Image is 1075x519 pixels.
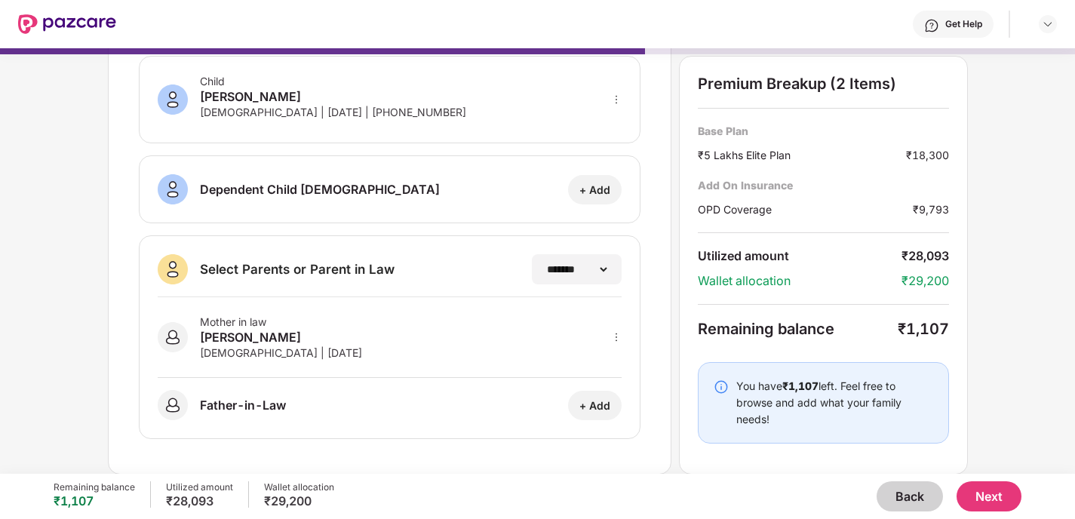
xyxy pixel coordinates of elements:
div: Premium Breakup (2 Items) [698,75,949,93]
div: Select Parents or Parent in Law [200,261,395,278]
div: [DEMOGRAPHIC_DATA] | [DATE] [200,346,362,359]
b: ₹1,107 [782,379,819,392]
div: [PERSON_NAME] [200,328,362,346]
div: + Add [579,183,610,197]
div: Mother in law [200,315,362,328]
div: Remaining balance [698,320,898,338]
div: OPD Coverage [698,201,913,217]
div: Wallet allocation [264,481,334,493]
button: Next [957,481,1021,511]
button: Back [877,481,943,511]
div: Dependent Child [DEMOGRAPHIC_DATA] [200,180,440,198]
div: [PERSON_NAME] [200,88,466,106]
img: New Pazcare Logo [18,14,116,34]
span: more [611,332,622,342]
div: Wallet allocation [698,273,901,289]
img: svg+xml;base64,PHN2ZyB3aWR0aD0iNDAiIGhlaWdodD0iNDAiIHZpZXdCb3g9IjAgMCA0MCA0MCIgZmlsbD0ibm9uZSIgeG... [158,174,188,204]
div: Base Plan [698,124,949,138]
div: Utilized amount [166,481,233,493]
div: ₹29,200 [901,273,949,289]
img: svg+xml;base64,PHN2ZyB3aWR0aD0iNDAiIGhlaWdodD0iNDAiIHZpZXdCb3g9IjAgMCA0MCA0MCIgZmlsbD0ibm9uZSIgeG... [158,84,188,115]
div: Father-in-Law [200,396,286,414]
div: ₹28,093 [166,493,233,508]
img: svg+xml;base64,PHN2ZyBpZD0iRHJvcGRvd24tMzJ4MzIiIHhtbG5zPSJodHRwOi8vd3d3LnczLm9yZy8yMDAwL3N2ZyIgd2... [1042,18,1054,30]
div: ₹9,793 [913,201,949,217]
div: Utilized amount [698,248,901,264]
img: svg+xml;base64,PHN2ZyB3aWR0aD0iNDAiIGhlaWdodD0iNDAiIHZpZXdCb3g9IjAgMCA0MCA0MCIgZmlsbD0ibm9uZSIgeG... [158,390,188,420]
span: more [611,94,622,105]
div: ₹28,093 [901,248,949,264]
div: ₹5 Lakhs Elite Plan [698,147,906,163]
div: You have left. Feel free to browse and add what your family needs! [736,378,933,428]
div: ₹29,200 [264,493,334,508]
img: svg+xml;base64,PHN2ZyBpZD0iSGVscC0zMngzMiIgeG1sbnM9Imh0dHA6Ly93d3cudzMub3JnLzIwMDAvc3ZnIiB3aWR0aD... [924,18,939,33]
div: [DEMOGRAPHIC_DATA] | [DATE] | [PHONE_NUMBER] [200,106,466,118]
img: svg+xml;base64,PHN2ZyB3aWR0aD0iNDAiIGhlaWdodD0iNDAiIHZpZXdCb3g9IjAgMCA0MCA0MCIgZmlsbD0ibm9uZSIgeG... [158,254,188,284]
div: Get Help [945,18,982,30]
div: Add On Insurance [698,178,949,192]
div: + Add [579,398,610,413]
img: svg+xml;base64,PHN2ZyBpZD0iSW5mby0yMHgyMCIgeG1sbnM9Imh0dHA6Ly93d3cudzMub3JnLzIwMDAvc3ZnIiB3aWR0aD... [714,379,729,395]
div: ₹18,300 [906,147,949,163]
div: Child [200,75,466,88]
img: svg+xml;base64,PHN2ZyB3aWR0aD0iNDAiIGhlaWdodD0iNDAiIHZpZXdCb3g9IjAgMCA0MCA0MCIgZmlsbD0ibm9uZSIgeG... [158,322,188,352]
div: ₹1,107 [898,320,949,338]
div: ₹1,107 [54,493,135,508]
div: Remaining balance [54,481,135,493]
